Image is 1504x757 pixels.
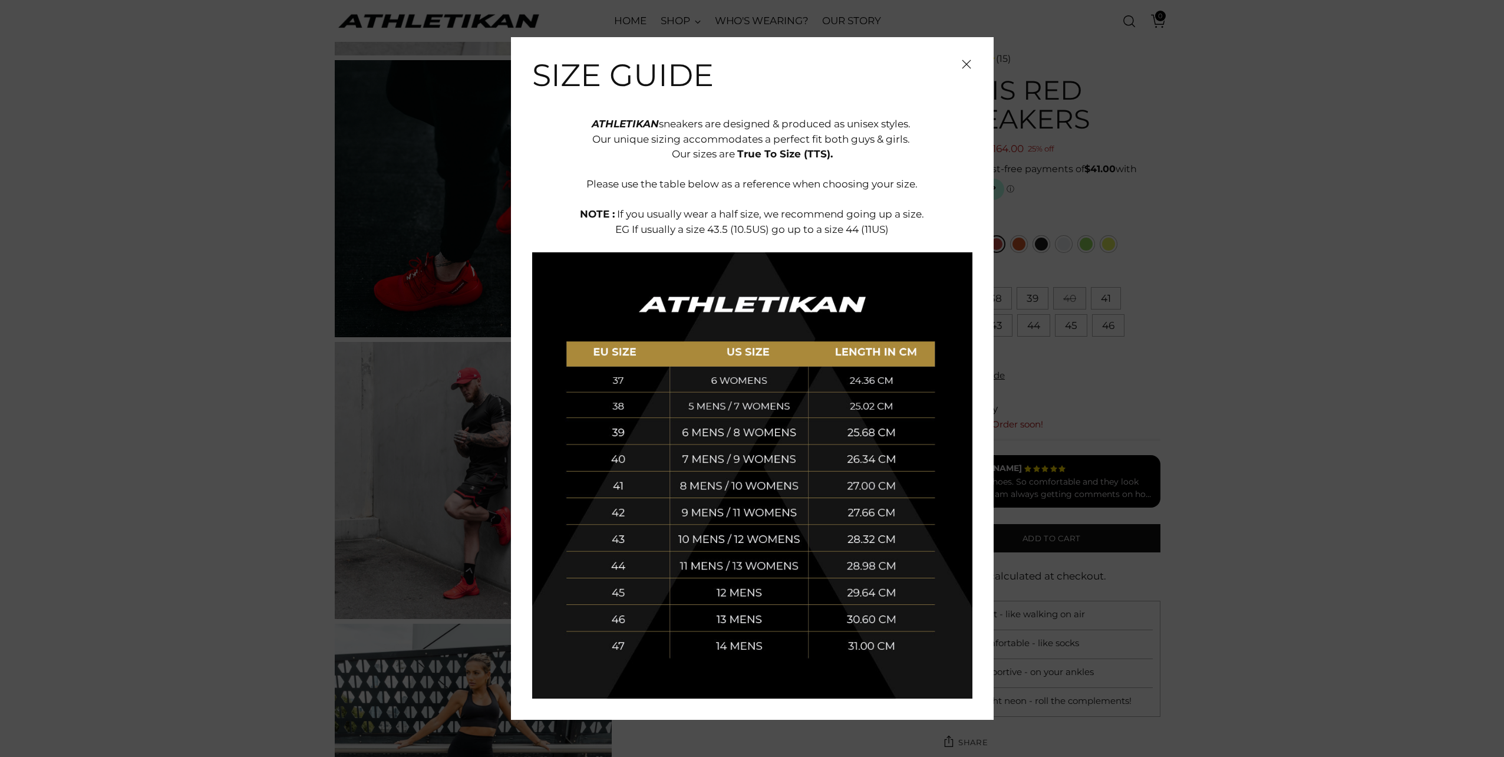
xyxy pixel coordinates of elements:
[532,222,972,699] div: EG If usually a size 43.5 (10.5US) go up to a size 44 (11US)
[737,148,833,160] strong: True To Size (TTS).
[532,207,972,222] div: If you usually wear a half size, we recommend going up a size.
[532,177,972,207] div: Please use the table below as a reference when choosing your size.
[961,58,972,70] button: Close
[532,58,972,93] h2: Size Guide
[532,252,972,699] img: ATHLETIKAN_2021_SIZE_CHART.jpg
[592,118,659,130] strong: ATHLETIKAN
[580,208,615,220] strong: NOTE :
[532,102,972,177] div: sneakers are designed & produced as unisex styles. Our unique sizing accommodates a perfect fit b...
